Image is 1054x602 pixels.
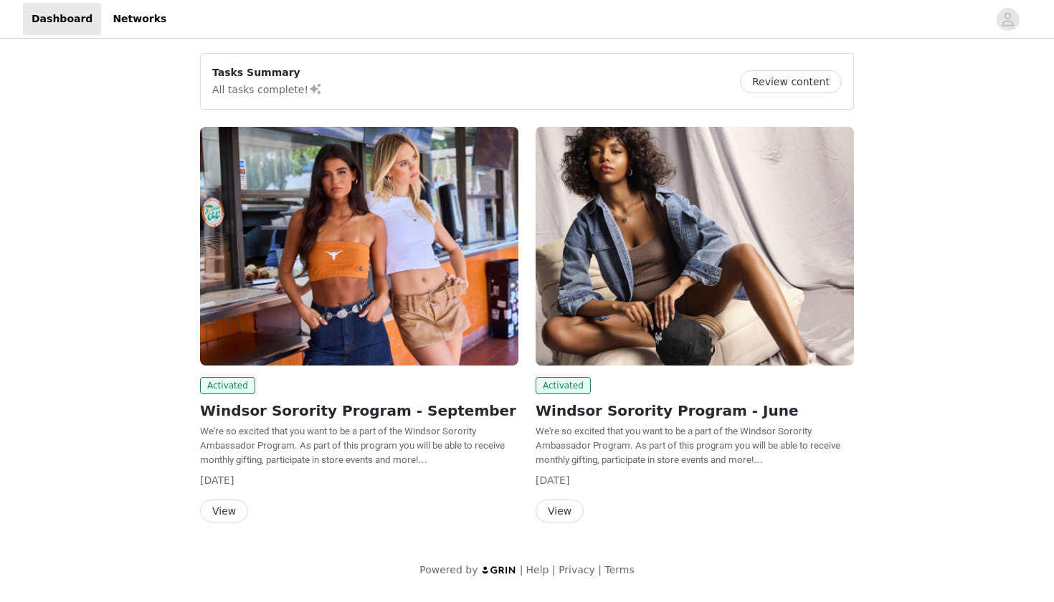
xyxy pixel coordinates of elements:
span: Activated [536,377,591,394]
span: We're so excited that you want to be a part of the Windsor Sorority Ambassador Program. As part o... [200,426,505,465]
img: Windsor [536,127,854,365]
span: Activated [200,377,255,394]
span: | [520,564,523,575]
a: Privacy [559,564,595,575]
a: Dashboard [23,3,101,35]
span: | [598,564,602,575]
p: Tasks Summary [212,65,323,80]
a: View [200,506,248,517]
span: We're so excited that you want to be a part of the Windsor Sorority Ambassador Program. As part o... [536,426,840,465]
span: Powered by [419,564,478,575]
button: Review content [740,70,842,93]
a: View [536,506,584,517]
p: All tasks complete! [212,80,323,97]
div: avatar [1001,8,1015,31]
a: Networks [104,3,175,35]
button: View [200,500,248,522]
a: Help [526,564,549,575]
span: | [552,564,556,575]
span: [DATE] [536,474,569,486]
img: Windsor [200,127,518,365]
span: [DATE] [200,474,234,486]
img: logo [481,565,517,575]
a: Terms [604,564,634,575]
h2: Windsor Sorority Program - September [200,400,518,421]
h2: Windsor Sorority Program - June [536,400,854,421]
button: View [536,500,584,522]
